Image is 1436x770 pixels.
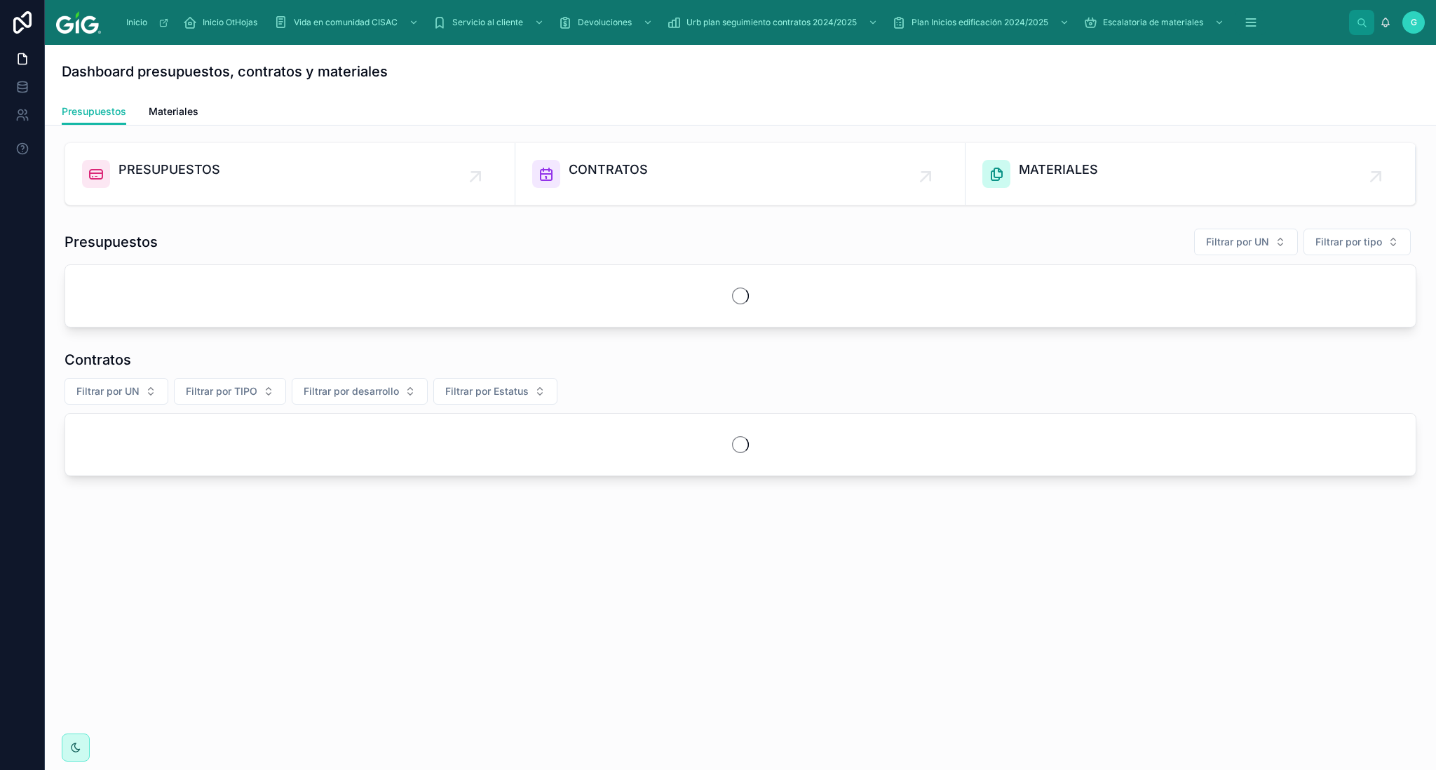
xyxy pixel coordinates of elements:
a: CONTRATOS [515,143,966,205]
h1: Contratos [65,350,131,370]
button: Select Button [1194,229,1298,255]
span: Inicio [126,17,147,28]
a: MATERIALES [966,143,1416,205]
a: Vida en comunidad CISAC [270,10,426,35]
h1: Dashboard presupuestos, contratos y materiales [62,62,388,81]
a: Escalatoria de materiales [1079,10,1231,35]
a: Materiales [149,99,198,127]
button: Select Button [174,378,286,405]
span: Inicio OtHojas [203,17,257,28]
a: Inicio OtHojas [179,10,267,35]
span: Filtrar por UN [1206,235,1269,249]
div: scrollable content [112,7,1349,38]
span: Escalatoria de materiales [1103,17,1203,28]
span: Servicio al cliente [452,17,523,28]
span: CONTRATOS [569,160,648,180]
a: Urb plan seguimiento contratos 2024/2025 [663,10,885,35]
span: Filtrar por tipo [1315,235,1382,249]
a: Servicio al cliente [428,10,551,35]
button: Select Button [1303,229,1411,255]
button: Select Button [65,378,168,405]
a: Devoluciones [554,10,660,35]
span: Plan Inicios edificación 2024/2025 [912,17,1048,28]
a: Plan Inicios edificación 2024/2025 [888,10,1076,35]
span: Urb plan seguimiento contratos 2024/2025 [686,17,857,28]
span: Filtrar por UN [76,384,140,398]
span: Filtrar por desarrollo [304,384,399,398]
span: Materiales [149,104,198,119]
span: Devoluciones [578,17,632,28]
button: Select Button [433,378,557,405]
button: Select Button [292,378,428,405]
a: Inicio [119,10,176,35]
span: Presupuestos [62,104,126,119]
h1: Presupuestos [65,232,158,252]
span: G [1411,17,1417,28]
span: Vida en comunidad CISAC [294,17,398,28]
a: PRESUPUESTOS [65,143,515,205]
img: App logo [56,11,101,34]
span: MATERIALES [1019,160,1098,180]
a: Presupuestos [62,99,126,126]
span: Filtrar por TIPO [186,384,257,398]
span: Filtrar por Estatus [445,384,529,398]
span: PRESUPUESTOS [118,160,220,180]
